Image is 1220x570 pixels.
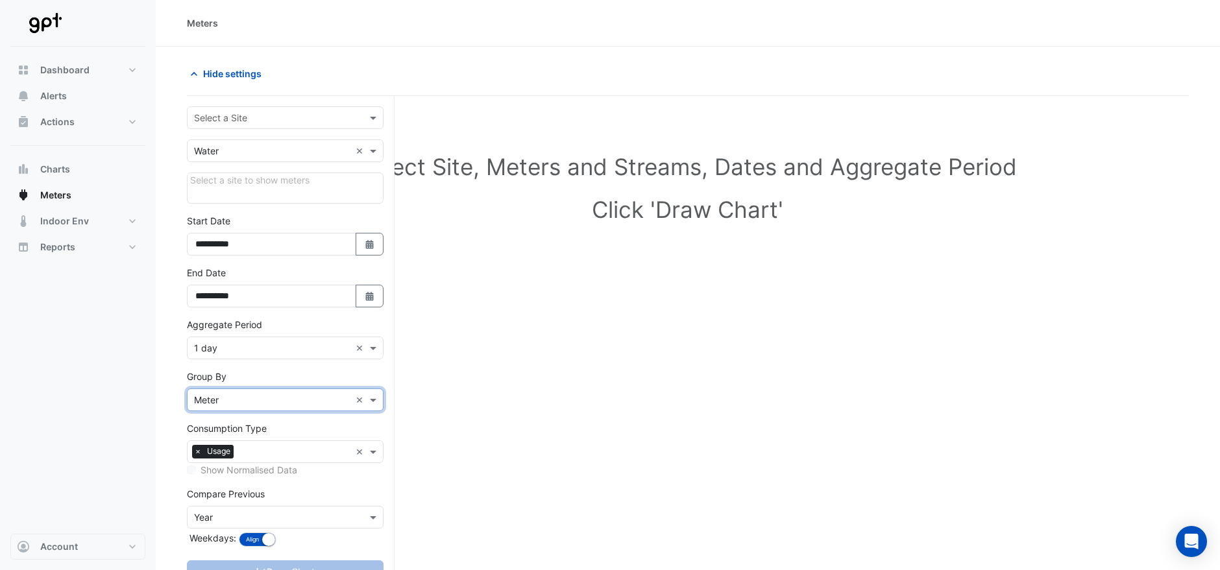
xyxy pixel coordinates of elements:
app-icon: Actions [17,115,30,128]
span: Reports [40,241,75,254]
img: Company Logo [16,10,74,36]
span: Meters [40,189,71,202]
h1: Click 'Draw Chart' [208,196,1168,223]
label: Weekdays: [187,531,236,545]
app-icon: Dashboard [17,64,30,77]
span: Charts [40,163,70,176]
span: Account [40,540,78,553]
span: Hide settings [203,67,262,80]
label: Compare Previous [187,487,265,501]
label: Group By [187,370,226,383]
button: Reports [10,234,145,260]
button: Indoor Env [10,208,145,234]
span: Clear [356,144,367,158]
app-icon: Meters [17,189,30,202]
span: Clear [356,445,367,458]
span: Actions [40,115,75,128]
span: Dashboard [40,64,90,77]
div: Meters [187,16,218,30]
app-icon: Alerts [17,89,30,102]
fa-icon: Select Date [364,291,376,302]
label: Show Normalised Data [201,463,297,477]
button: Charts [10,156,145,182]
div: Open Intercom Messenger [1176,526,1207,557]
button: Hide settings [187,62,270,85]
h1: Select Site, Meters and Streams, Dates and Aggregate Period [208,153,1168,180]
label: Start Date [187,214,230,228]
span: Alerts [40,89,67,102]
button: Dashboard [10,57,145,83]
label: End Date [187,266,226,279]
span: Clear [356,341,367,355]
app-icon: Indoor Env [17,215,30,228]
span: Indoor Env [40,215,89,228]
button: Alerts [10,83,145,109]
button: Account [10,534,145,560]
div: Select meters or streams to enable normalisation [187,463,384,477]
app-icon: Charts [17,163,30,176]
span: Clear [356,393,367,407]
fa-icon: Select Date [364,239,376,250]
label: Aggregate Period [187,318,262,331]
label: Consumption Type [187,422,267,435]
span: Usage [204,445,234,458]
button: Actions [10,109,145,135]
span: × [192,445,204,458]
app-icon: Reports [17,241,30,254]
button: Meters [10,182,145,208]
div: Click Update or Cancel in Details panel [187,172,384,204]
